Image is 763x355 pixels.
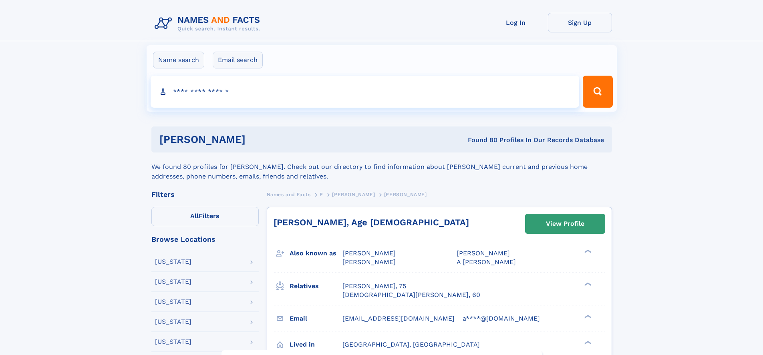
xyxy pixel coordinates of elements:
[342,282,406,291] a: [PERSON_NAME], 75
[153,52,204,68] label: Name search
[332,192,375,197] span: [PERSON_NAME]
[290,312,342,325] h3: Email
[155,299,191,305] div: [US_STATE]
[151,207,259,226] label: Filters
[151,191,259,198] div: Filters
[320,192,323,197] span: P
[320,189,323,199] a: P
[290,338,342,351] h3: Lived in
[484,13,548,32] a: Log In
[525,214,605,233] a: View Profile
[155,319,191,325] div: [US_STATE]
[342,291,480,299] a: [DEMOGRAPHIC_DATA][PERSON_NAME], 60
[583,76,612,108] button: Search Button
[267,189,311,199] a: Names and Facts
[159,134,357,144] h1: [PERSON_NAME]
[151,76,580,108] input: search input
[342,249,396,257] span: [PERSON_NAME]
[290,247,342,260] h3: Also known as
[582,281,592,287] div: ❯
[155,339,191,345] div: [US_STATE]
[582,314,592,319] div: ❯
[342,315,455,322] span: [EMAIL_ADDRESS][DOMAIN_NAME]
[190,212,199,220] span: All
[457,249,510,257] span: [PERSON_NAME]
[155,279,191,285] div: [US_STATE]
[356,136,604,144] div: Found 80 Profiles In Our Records Database
[290,279,342,293] h3: Relatives
[457,258,516,266] span: A [PERSON_NAME]
[155,259,191,265] div: [US_STATE]
[213,52,263,68] label: Email search
[274,217,469,227] a: [PERSON_NAME], Age [DEMOGRAPHIC_DATA]
[548,13,612,32] a: Sign Up
[342,341,480,348] span: [GEOGRAPHIC_DATA], [GEOGRAPHIC_DATA]
[151,236,259,243] div: Browse Locations
[582,340,592,345] div: ❯
[342,258,396,266] span: [PERSON_NAME]
[151,13,267,34] img: Logo Names and Facts
[332,189,375,199] a: [PERSON_NAME]
[546,215,584,233] div: View Profile
[384,192,427,197] span: [PERSON_NAME]
[582,249,592,254] div: ❯
[151,152,612,181] div: We found 80 profiles for [PERSON_NAME]. Check out our directory to find information about [PERSON...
